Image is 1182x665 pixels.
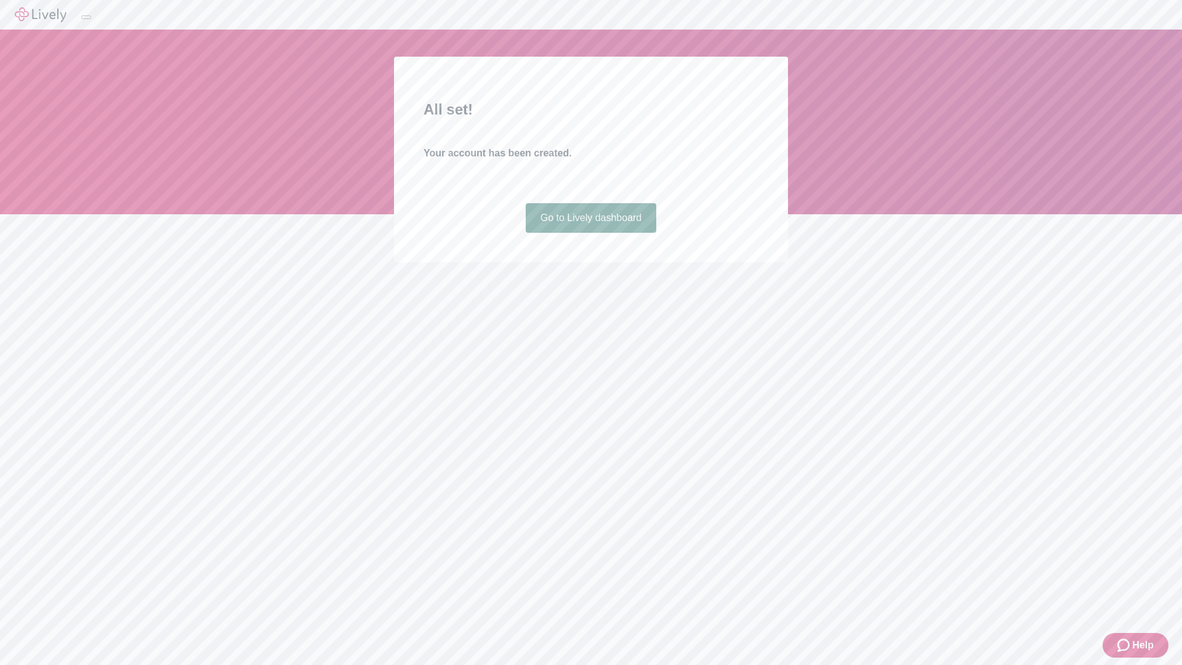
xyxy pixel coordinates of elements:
[15,7,66,22] img: Lively
[1132,638,1154,653] span: Help
[424,99,758,121] h2: All set!
[1117,638,1132,653] svg: Zendesk support icon
[424,146,758,161] h4: Your account has been created.
[1103,633,1168,658] button: Zendesk support iconHelp
[526,203,657,233] a: Go to Lively dashboard
[81,15,91,19] button: Log out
